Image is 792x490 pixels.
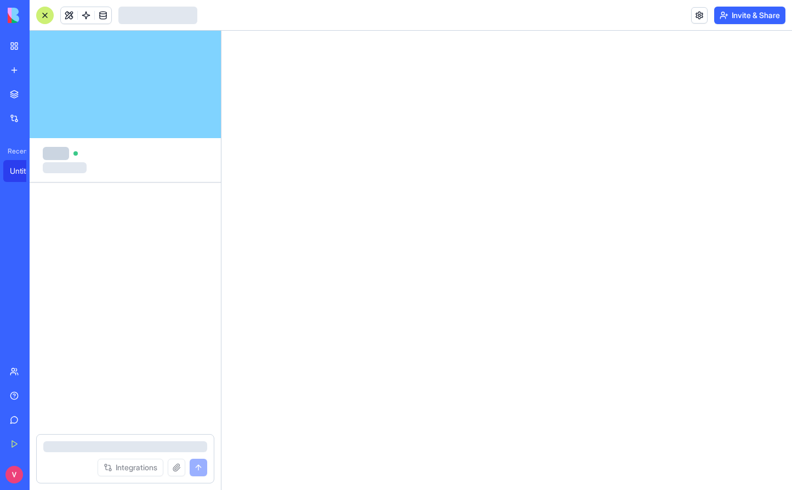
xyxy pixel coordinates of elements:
[5,466,23,483] img: ACg8ocIZ_KPmLrhZDq18XbUi8A7UJmJlAvggZHjPccrVbsB-bMf_yg=s96-c
[10,166,41,176] div: Untitled App
[3,160,47,182] a: Untitled App
[3,147,26,156] span: Recent
[8,8,76,23] img: logo
[714,7,785,24] button: Invite & Share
